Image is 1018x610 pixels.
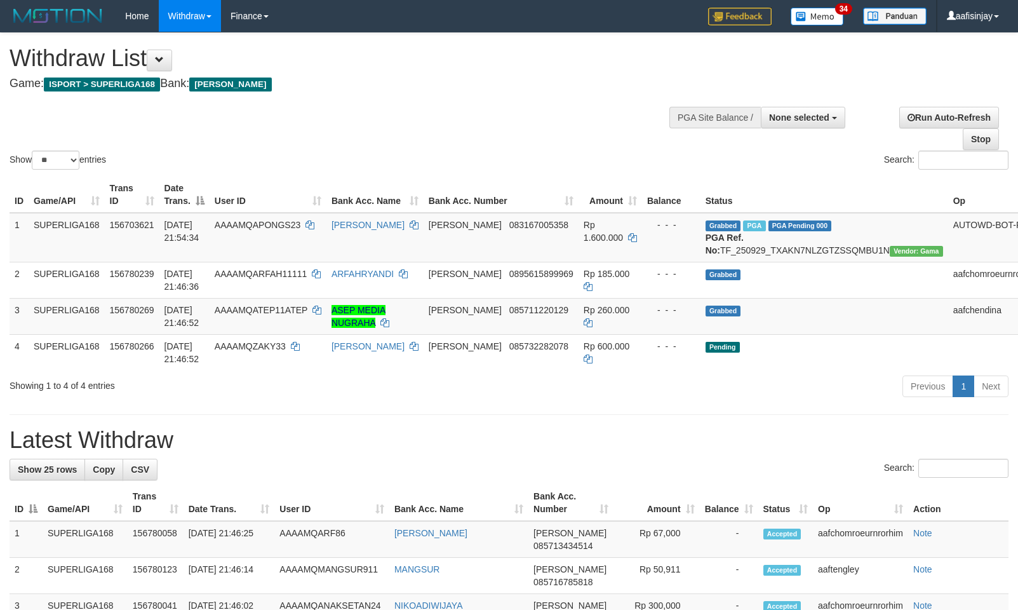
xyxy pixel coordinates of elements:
[579,177,642,213] th: Amount: activate to sort column ascending
[429,269,502,279] span: [PERSON_NAME]
[647,268,695,280] div: - - -
[533,541,593,551] span: Copy 085713434514 to clipboard
[863,8,927,25] img: panduan.png
[647,304,695,316] div: - - -
[884,151,1008,170] label: Search:
[10,558,43,594] td: 2
[913,564,932,574] a: Note
[326,177,424,213] th: Bank Acc. Name: activate to sort column ascending
[429,341,502,351] span: [PERSON_NAME]
[429,220,502,230] span: [PERSON_NAME]
[584,341,629,351] span: Rp 600.000
[10,262,29,298] td: 2
[332,269,394,279] a: ARFAHRYANDI
[29,262,105,298] td: SUPERLIGA168
[128,558,184,594] td: 156780123
[128,521,184,558] td: 156780058
[164,305,199,328] span: [DATE] 21:46:52
[509,220,568,230] span: Copy 083167005358 to clipboard
[10,46,666,71] h1: Withdraw List
[332,305,385,328] a: ASEP MEDIA NUGRAHA
[533,577,593,587] span: Copy 085716785818 to clipboard
[647,340,695,353] div: - - -
[215,341,286,351] span: AAAAMQZAKY33
[584,305,629,315] span: Rp 260.000
[389,485,528,521] th: Bank Acc. Name: activate to sort column ascending
[528,485,613,521] th: Bank Acc. Number: activate to sort column ascending
[763,529,801,539] span: Accepted
[84,459,123,480] a: Copy
[669,107,761,128] div: PGA Site Balance /
[647,219,695,231] div: - - -
[584,269,629,279] span: Rp 185.000
[533,564,606,574] span: [PERSON_NAME]
[953,376,974,397] a: 1
[43,521,128,558] td: SUPERLIGA168
[700,177,948,213] th: Status
[29,213,105,262] td: SUPERLIGA168
[584,220,623,243] span: Rp 1.600.000
[274,485,389,521] th: User ID: activate to sort column ascending
[189,78,271,91] span: [PERSON_NAME]
[164,220,199,243] span: [DATE] 21:54:34
[743,220,765,231] span: Marked by aafchhiseyha
[706,220,741,231] span: Grabbed
[613,558,700,594] td: Rp 50,911
[424,177,579,213] th: Bank Acc. Number: activate to sort column ascending
[706,306,741,316] span: Grabbed
[613,521,700,558] td: Rp 67,000
[110,220,154,230] span: 156703621
[706,233,744,255] b: PGA Ref. No:
[700,213,948,262] td: TF_250929_TXAKN7NLZGTZSSQMBU1N
[110,341,154,351] span: 156780266
[758,485,814,521] th: Status: activate to sort column ascending
[613,485,700,521] th: Amount: activate to sort column ascending
[18,464,77,475] span: Show 25 rows
[215,220,300,230] span: AAAAMQAPONGS23
[131,464,149,475] span: CSV
[913,528,932,538] a: Note
[10,78,666,90] h4: Game: Bank:
[164,341,199,364] span: [DATE] 21:46:52
[10,213,29,262] td: 1
[10,177,29,213] th: ID
[332,341,405,351] a: [PERSON_NAME]
[763,565,801,576] span: Accepted
[110,269,154,279] span: 156780239
[215,269,307,279] span: AAAAMQARFAH11111
[215,305,307,315] span: AAAAMQATEP11ATEP
[93,464,115,475] span: Copy
[902,376,953,397] a: Previous
[509,341,568,351] span: Copy 085732282078 to clipboard
[44,78,160,91] span: ISPORT > SUPERLIGA168
[10,459,85,480] a: Show 25 rows
[813,521,908,558] td: aafchomroeurnrorhim
[10,334,29,370] td: 4
[708,8,772,25] img: Feedback.jpg
[10,298,29,334] td: 3
[274,521,389,558] td: AAAAMQARF86
[164,269,199,292] span: [DATE] 21:46:36
[43,558,128,594] td: SUPERLIGA168
[509,305,568,315] span: Copy 085711220129 to clipboard
[700,521,758,558] td: -
[29,177,105,213] th: Game/API: activate to sort column ascending
[963,128,999,150] a: Stop
[974,376,1008,397] a: Next
[429,305,502,315] span: [PERSON_NAME]
[835,3,852,15] span: 34
[813,485,908,521] th: Op: activate to sort column ascending
[110,305,154,315] span: 156780269
[29,298,105,334] td: SUPERLIGA168
[899,107,999,128] a: Run Auto-Refresh
[10,6,106,25] img: MOTION_logo.png
[29,334,105,370] td: SUPERLIGA168
[533,528,606,538] span: [PERSON_NAME]
[105,177,159,213] th: Trans ID: activate to sort column ascending
[43,485,128,521] th: Game/API: activate to sort column ascending
[394,564,440,574] a: MANGSUR
[700,558,758,594] td: -
[791,8,844,25] img: Button%20Memo.svg
[642,177,700,213] th: Balance
[10,151,106,170] label: Show entries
